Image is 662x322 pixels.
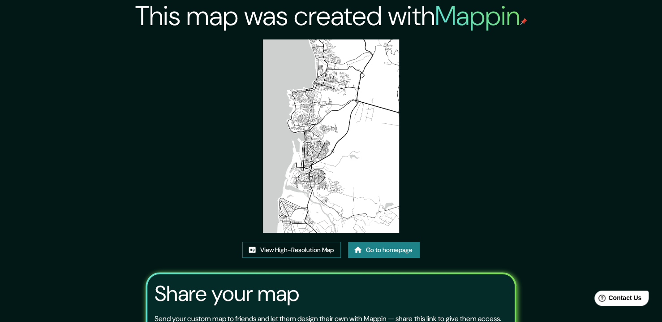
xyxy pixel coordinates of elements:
img: created-map [263,39,400,233]
a: View High-Resolution Map [242,242,341,258]
img: mappin-pin [520,18,527,25]
h3: Share your map [155,281,299,306]
iframe: Help widget launcher [582,287,652,312]
a: Go to homepage [348,242,420,258]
